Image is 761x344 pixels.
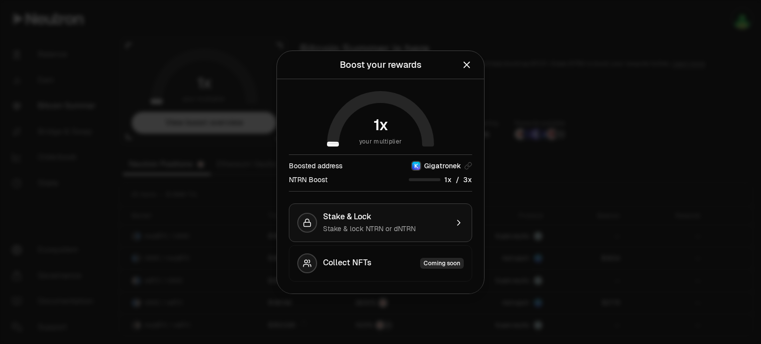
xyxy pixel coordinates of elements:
[409,175,472,185] div: /
[411,161,472,171] button: KeplrGigatronek
[323,224,416,233] span: Stake & lock NTRN or dNTRN
[424,161,461,171] span: Gigatronek
[461,58,472,72] button: Close
[289,161,342,171] div: Boosted address
[340,58,422,72] div: Boost your rewards
[420,258,464,269] div: Coming soon
[323,212,372,222] span: Stake & Lock
[412,162,420,170] img: Keplr
[359,137,402,147] span: your multiplier
[289,203,472,242] button: Stake & LockStake & lock NTRN or dNTRN
[289,175,327,185] div: NTRN Boost
[289,245,472,282] button: Collect NFTsComing soon
[323,258,372,269] span: Collect NFTs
